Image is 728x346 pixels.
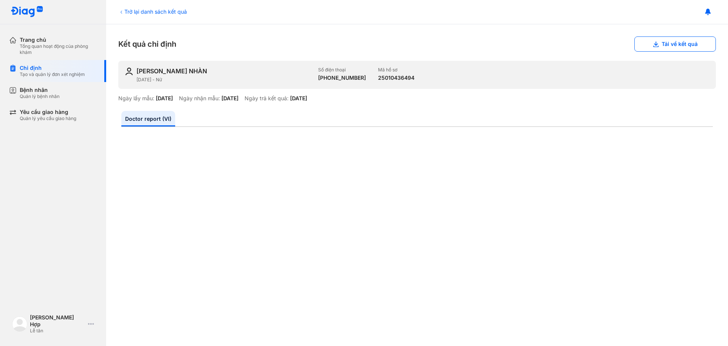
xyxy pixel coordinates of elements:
img: user-icon [124,67,133,76]
div: Quản lý bệnh nhân [20,93,60,100]
div: Yêu cầu giao hàng [20,109,76,115]
div: Trang chủ [20,36,97,43]
div: Số điện thoại [318,67,366,73]
a: Doctor report (VI) [121,111,175,126]
div: Ngày lấy mẫu: [118,95,154,102]
div: [PERSON_NAME] Hợp [30,314,85,328]
div: Ngày nhận mẫu: [179,95,220,102]
div: Mã hồ sơ [378,67,414,73]
div: Lễ tân [30,328,85,334]
div: [DATE] [156,95,173,102]
div: [PHONE_NUMBER] [318,74,366,81]
img: logo [12,316,27,332]
div: Quản lý yêu cầu giao hàng [20,115,76,122]
div: Chỉ định [20,65,85,71]
div: Tổng quan hoạt động của phòng khám [20,43,97,55]
div: Kết quả chỉ định [118,36,716,52]
div: 25010436494 [378,74,414,81]
div: Trở lại danh sách kết quả [118,8,187,16]
div: [PERSON_NAME] NHÀN [136,67,207,75]
div: Ngày trả kết quả: [245,95,289,102]
div: [DATE] [290,95,307,102]
div: Bệnh nhân [20,87,60,93]
div: Tạo và quản lý đơn xét nghiệm [20,71,85,77]
div: [DATE] - Nữ [136,77,312,83]
img: logo [11,6,43,18]
div: [DATE] [221,95,238,102]
button: Tải về kết quả [634,36,716,52]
